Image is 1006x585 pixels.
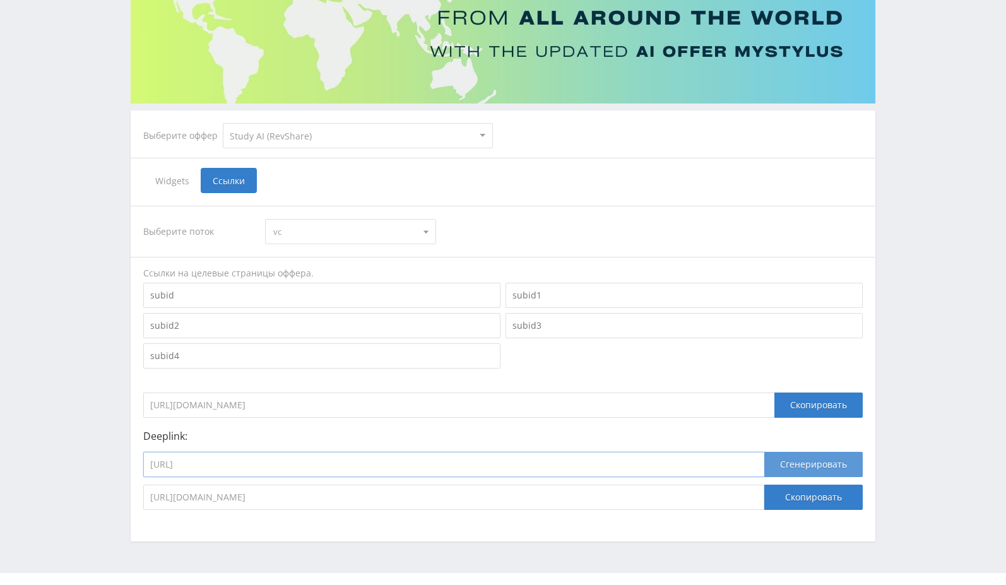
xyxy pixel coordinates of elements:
input: subid3 [506,313,863,338]
div: Выберите оффер [143,131,223,141]
input: subid1 [506,283,863,308]
div: Скопировать [774,393,863,418]
div: Ссылки на целевые страницы оффера. [143,267,863,280]
p: Deeplink: [143,430,863,442]
span: vc [273,220,416,244]
input: subid2 [143,313,500,338]
input: subid [143,283,500,308]
div: Выберите поток [143,219,253,244]
button: Скопировать [764,485,863,510]
input: subid4 [143,343,500,369]
span: Ссылки [201,168,257,193]
span: Widgets [143,168,201,193]
button: Сгенерировать [764,452,863,477]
